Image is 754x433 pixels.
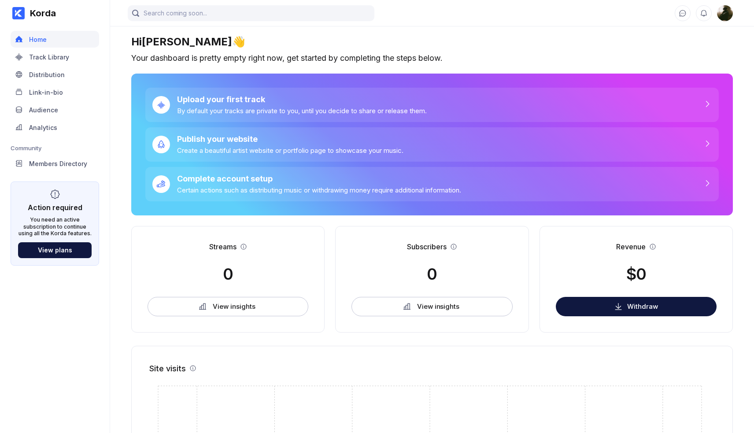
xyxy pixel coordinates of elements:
[29,89,63,96] div: Link-in-bio
[213,302,255,311] div: View insights
[11,84,99,101] a: Link-in-bio
[717,5,733,21] div: Robert Mang-Egger
[131,53,733,63] div: Your dashboard is pretty empty right now, get started by completing the steps below.
[11,101,99,119] a: Audience
[717,5,733,21] img: ACg8ocJBR18HjpbXR4rs9l9sCzd00PzeNLyNgmttZvBMeheR7w=s96-c
[407,242,447,251] div: Subscribers
[177,95,427,104] div: Upload your first track
[28,203,82,212] div: Action required
[417,302,459,311] div: View insights
[149,364,186,373] div: Site visits
[18,242,92,258] button: View plans
[29,124,57,131] div: Analytics
[145,88,719,122] a: Upload your first trackBy default your tracks are private to you, until you decide to share or re...
[11,119,99,137] a: Analytics
[177,107,427,115] div: By default your tracks are private to you, until you decide to share or release them.
[556,297,717,316] button: Withdraw
[427,264,437,284] div: 0
[145,167,719,201] a: Complete account setupCertain actions such as distributing music or withdrawing money require add...
[29,160,87,167] div: Members Directory
[29,71,65,78] div: Distribution
[177,134,403,144] div: Publish your website
[627,302,658,311] div: Withdraw
[11,31,99,48] a: Home
[29,36,47,43] div: Home
[38,246,72,254] div: View plans
[148,297,308,316] button: View insights
[145,127,719,162] a: Publish your websiteCreate a beautiful artist website or portfolio page to showcase your music.
[18,216,92,237] div: You need an active subscription to continue using all the Korda features.
[209,242,237,251] div: Streams
[128,5,374,21] input: Search coming soon...
[25,8,56,19] div: Korda
[177,186,461,194] div: Certain actions such as distributing music or withdrawing money require additional information.
[351,297,512,316] button: View insights
[29,106,58,114] div: Audience
[626,264,646,284] div: $0
[11,48,99,66] a: Track Library
[29,53,69,61] div: Track Library
[177,146,403,155] div: Create a beautiful artist website or portfolio page to showcase your music.
[223,264,233,284] div: 0
[616,242,646,251] div: Revenue
[131,35,733,48] div: Hi [PERSON_NAME] 👋
[11,66,99,84] a: Distribution
[11,155,99,173] a: Members Directory
[177,174,461,183] div: Complete account setup
[11,144,99,152] div: Community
